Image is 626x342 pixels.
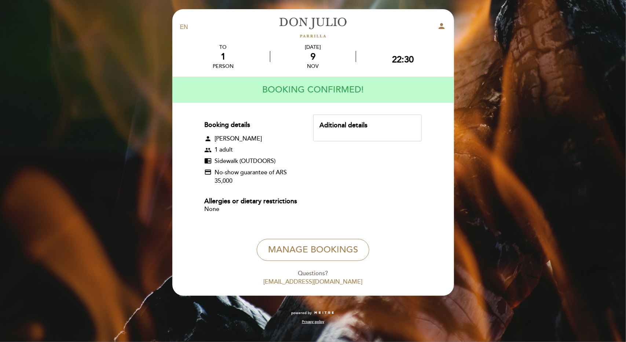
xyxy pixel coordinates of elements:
span: No-show guarantee of ARS 35,000 [215,168,300,185]
span: powered by [292,310,312,316]
a: powered by [292,310,335,316]
a: [PERSON_NAME] [267,17,359,37]
button: person [438,22,446,33]
div: Nov [270,63,356,69]
span: group [205,146,212,154]
div: Questions? [177,269,449,278]
div: Booking details [205,120,300,130]
div: [DATE] [270,44,356,50]
span: [PERSON_NAME] [215,135,262,143]
div: Allergies or dietary restrictions [205,197,300,206]
div: 9 [270,51,356,62]
span: person [205,135,212,142]
button: Manage Bookings [257,239,369,261]
div: person [213,63,234,69]
div: None [205,206,300,213]
img: MEITRE [314,311,335,315]
span: 1 adult [215,146,233,154]
h4: BOOKING CONFIRMED! [262,80,364,100]
i: person [438,22,446,30]
div: 22:30 [392,54,414,65]
div: Aditional details [319,121,415,130]
div: 1 [213,51,234,62]
a: Privacy policy [302,319,324,324]
div: TO [213,44,234,50]
a: [EMAIL_ADDRESS][DOMAIN_NAME] [264,278,363,285]
span: Sidewalk (OUTDOORS) [215,157,276,165]
span: credit_card [205,168,212,185]
span: chrome_reader_mode [205,157,212,164]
